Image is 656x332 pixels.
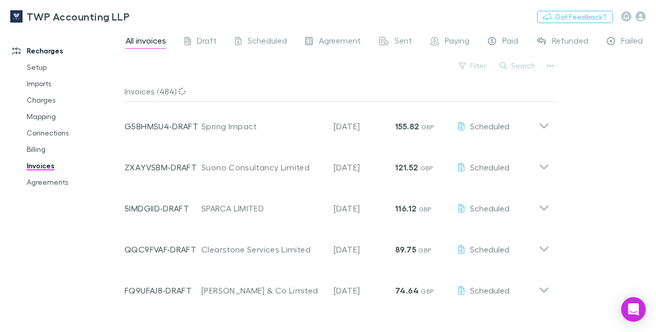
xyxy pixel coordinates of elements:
[470,285,509,295] span: Scheduled
[125,120,201,132] p: G5BHMSU4-DRAFT
[421,287,434,295] span: GBP
[552,35,588,49] span: Refunded
[248,35,287,49] span: Scheduled
[27,10,130,23] h3: TWP Accounting LLP
[395,162,418,172] strong: 121.52
[125,202,201,214] p: 5IMDGIID-DRAFT
[537,11,613,23] button: Got Feedback?
[201,284,323,297] div: [PERSON_NAME] & Co Limited
[197,35,217,49] span: Draft
[16,174,131,190] a: Agreements
[470,121,509,131] span: Scheduled
[116,266,558,307] div: FQ9UFAJ8-DRAFT[PERSON_NAME] & Co Limited[DATE]74.64 GBPScheduled
[395,203,416,213] strong: 116.12
[116,184,558,225] div: 5IMDGIID-DRAFTSPARCA LIMITED[DATE]116.12 GBPScheduled
[395,285,419,296] strong: 74.64
[419,205,432,213] span: GBP
[16,75,131,92] a: Imports
[420,164,433,172] span: GBP
[4,4,136,29] a: TWP Accounting LLP
[470,162,509,172] span: Scheduled
[10,10,23,23] img: TWP Accounting LLP's Logo
[116,143,558,184] div: ZXAYVSBM-DRAFTSuono Consultancy Limited[DATE]121.52 GBPScheduled
[334,161,395,173] p: [DATE]
[395,244,416,255] strong: 89.75
[16,141,131,158] a: Billing
[418,246,431,254] span: GBP
[334,243,395,256] p: [DATE]
[126,35,166,49] span: All invoices
[502,35,518,49] span: Paid
[16,92,131,108] a: Charges
[116,225,558,266] div: QQC9FVAF-DRAFTClearstone Services Limited[DATE]89.75 GBPScheduled
[201,243,323,256] div: Clearstone Services Limited
[319,35,361,49] span: Agreement
[334,202,395,214] p: [DATE]
[334,284,395,297] p: [DATE]
[621,297,646,322] div: Open Intercom Messenger
[621,35,643,49] span: Failed
[16,59,131,75] a: Setup
[116,102,558,143] div: G5BHMSU4-DRAFTSpring Impact[DATE]155.82 GBPScheduled
[125,243,201,256] p: QQC9FVAF-DRAFT
[395,121,419,131] strong: 155.82
[16,125,131,141] a: Connections
[470,203,509,213] span: Scheduled
[201,202,323,214] div: SPARCA LIMITED
[201,120,323,132] div: Spring Impact
[421,123,434,131] span: GBP
[445,35,469,49] span: Paying
[16,108,131,125] a: Mapping
[125,161,201,173] p: ZXAYVSBM-DRAFT
[125,284,201,297] p: FQ9UFAJ8-DRAFT
[201,161,323,173] div: Suono Consultancy Limited
[470,244,509,254] span: Scheduled
[334,120,395,132] p: [DATE]
[395,35,412,49] span: Sent
[16,158,131,174] a: Invoices
[2,43,131,59] a: Recharges
[454,60,493,72] button: Filter
[495,60,541,72] button: Search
